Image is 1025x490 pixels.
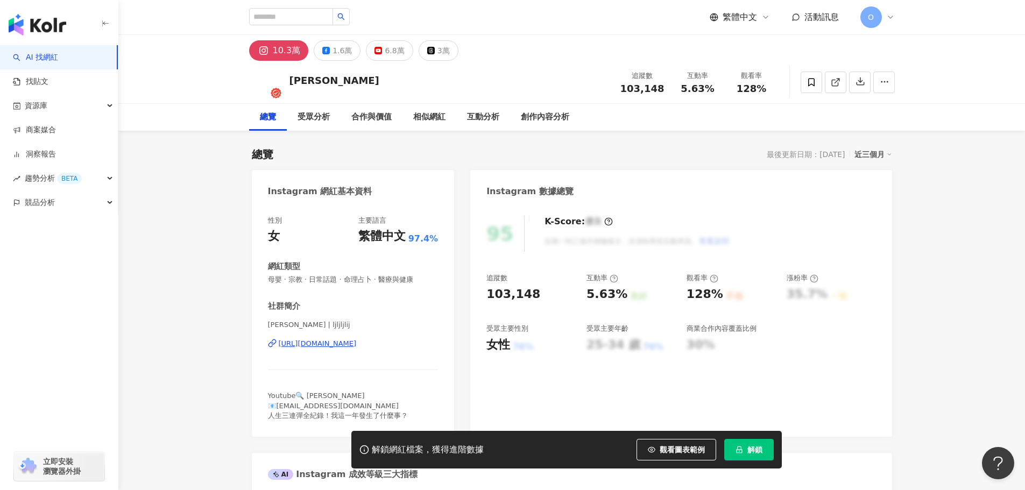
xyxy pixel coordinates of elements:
span: rise [13,175,20,182]
a: 商案媒合 [13,125,56,136]
a: 洞察報告 [13,149,56,160]
img: logo [9,14,66,35]
span: 活動訊息 [804,12,839,22]
div: Instagram 數據總覽 [486,186,574,197]
div: 總覽 [252,147,273,162]
div: 商業合作內容覆蓋比例 [687,324,757,333]
a: 找貼文 [13,76,48,87]
span: 103,148 [620,83,665,94]
div: 創作內容分析 [521,111,569,124]
span: 資源庫 [25,94,47,118]
span: 母嬰 · 宗教 · 日常話題 · 命理占卜 · 醫療與健康 [268,275,439,285]
div: 103,148 [486,286,540,303]
div: 社群簡介 [268,301,300,312]
span: lock [736,446,743,453]
div: 最後更新日期：[DATE] [767,150,845,159]
button: 6.8萬 [366,40,413,61]
span: search [337,13,345,20]
span: O [868,11,874,23]
a: chrome extension立即安裝 瀏覽器外掛 [14,452,104,481]
div: [URL][DOMAIN_NAME] [279,339,357,349]
div: 觀看率 [731,70,772,81]
div: 女性 [486,337,510,353]
div: 5.63% [586,286,627,303]
a: [URL][DOMAIN_NAME] [268,339,439,349]
div: Instagram 網紅基本資料 [268,186,372,197]
div: 6.8萬 [385,43,404,58]
div: [PERSON_NAME] [289,74,379,87]
div: 受眾分析 [298,111,330,124]
button: 3萬 [419,40,458,61]
div: 性別 [268,216,282,225]
div: 3萬 [437,43,450,58]
div: 主要語言 [358,216,386,225]
button: 1.6萬 [314,40,360,61]
img: KOL Avatar [249,66,281,98]
span: [PERSON_NAME] | ljljljlij [268,320,439,330]
div: 漲粉率 [787,273,818,283]
div: 總覽 [260,111,276,124]
div: BETA [57,173,82,184]
div: 受眾主要年齡 [586,324,628,333]
button: 10.3萬 [249,40,309,61]
span: 5.63% [681,83,714,94]
div: 近三個月 [854,147,892,161]
div: 相似網紅 [413,111,446,124]
button: 觀看圖表範例 [637,439,716,460]
div: 女 [268,228,280,245]
div: 追蹤數 [486,273,507,283]
div: 追蹤數 [620,70,665,81]
span: 觀看圖表範例 [660,445,705,454]
div: 觀看率 [687,273,718,283]
div: 互動分析 [467,111,499,124]
div: K-Score : [545,216,613,228]
span: 立即安裝 瀏覽器外掛 [43,457,81,476]
button: 解鎖 [724,439,774,460]
div: 繁體中文 [358,228,406,245]
div: 互動率 [586,273,618,283]
div: 10.3萬 [273,43,301,58]
div: 互動率 [677,70,718,81]
div: 合作與價值 [351,111,392,124]
span: 97.4% [408,233,439,245]
img: chrome extension [17,458,38,475]
span: 128% [737,83,767,94]
span: 繁體中文 [723,11,757,23]
span: Youtube🔍 [PERSON_NAME] 📧[EMAIL_ADDRESS][DOMAIN_NAME] 人生三連彈全紀錄！我這一年發生了什麼事？ [268,392,408,419]
div: 128% [687,286,723,303]
div: 網紅類型 [268,261,300,272]
div: 1.6萬 [333,43,352,58]
div: 解鎖網紅檔案，獲得進階數據 [372,444,484,456]
div: Instagram 成效等級三大指標 [268,468,418,480]
span: 競品分析 [25,190,55,215]
div: 受眾主要性別 [486,324,528,333]
span: 趨勢分析 [25,166,82,190]
div: AI [268,469,294,480]
a: searchAI 找網紅 [13,52,58,63]
span: 解鎖 [747,445,762,454]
